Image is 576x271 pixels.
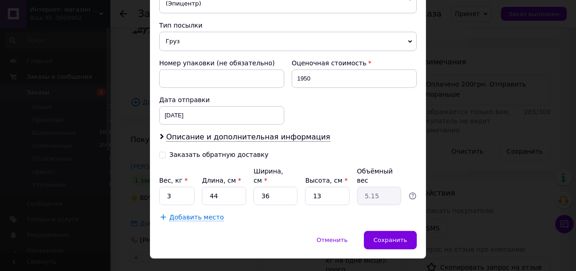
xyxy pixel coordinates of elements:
label: Высота, см [305,177,347,184]
span: Отменить [317,236,348,243]
span: Описание и дополнительная информация [166,133,330,142]
span: Груз [159,32,417,51]
span: Сохранить [374,236,407,243]
span: Добавить место [169,213,224,221]
span: Тип посылки [159,22,202,29]
label: Вес, кг [159,177,188,184]
div: Заказать обратную доставку [169,151,269,159]
div: Номер упаковки (не обязательно) [159,58,284,68]
div: Оценочная стоимость [292,58,417,68]
div: Объёмный вес [357,167,401,185]
label: Длина, см [202,177,241,184]
label: Ширина, см [253,167,283,184]
div: Дата отправки [159,95,284,104]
